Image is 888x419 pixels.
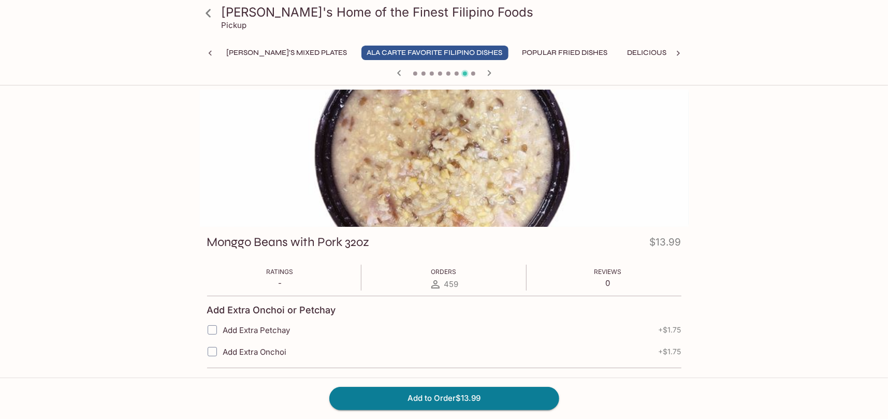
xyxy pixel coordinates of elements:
[200,90,689,227] div: Monggo Beans with Pork 32oz
[223,347,287,357] span: Add Extra Onchoi
[594,268,622,276] span: Reviews
[659,326,681,334] span: + $1.75
[659,348,681,356] span: + $1.75
[223,325,290,335] span: Add Extra Petchay
[622,46,698,60] button: Delicious Soups
[517,46,614,60] button: Popular Fried Dishes
[221,46,353,60] button: [PERSON_NAME]'s Mixed Plates
[594,278,622,288] p: 0
[431,268,456,276] span: Orders
[207,377,256,388] h4: White Rice
[266,268,293,276] span: Ratings
[222,4,685,20] h3: [PERSON_NAME]'s Home of the Finest Filipino Foods
[222,20,247,30] p: Pickup
[329,387,559,410] button: Add to Order$13.99
[650,234,681,254] h4: $13.99
[444,279,458,289] span: 459
[361,46,508,60] button: Ala Carte Favorite Filipino Dishes
[266,278,293,288] p: -
[207,234,370,250] h3: Monggo Beans with Pork 32oz
[207,305,336,316] h4: Add Extra Onchoi or Petchay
